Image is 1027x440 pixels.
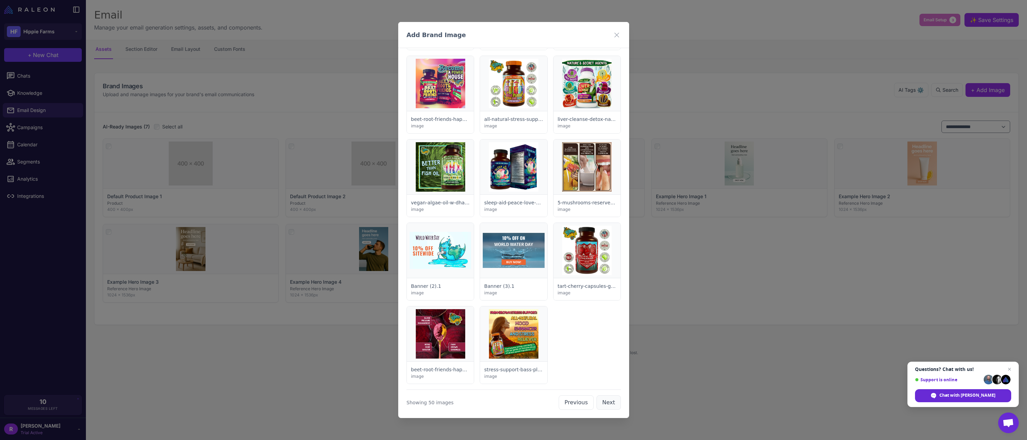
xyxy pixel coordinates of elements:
[559,395,594,410] button: Previous
[998,413,1019,433] div: Open chat
[939,392,995,398] span: Chat with [PERSON_NAME]
[596,395,621,410] button: Next
[406,399,454,406] div: Showing 50 images
[915,366,1011,372] span: Questions? Chat with us!
[406,30,466,40] h3: Add Brand Image
[915,389,1011,402] div: Chat with Raleon
[915,377,981,382] span: Support is online
[1005,365,1014,373] span: Close chat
